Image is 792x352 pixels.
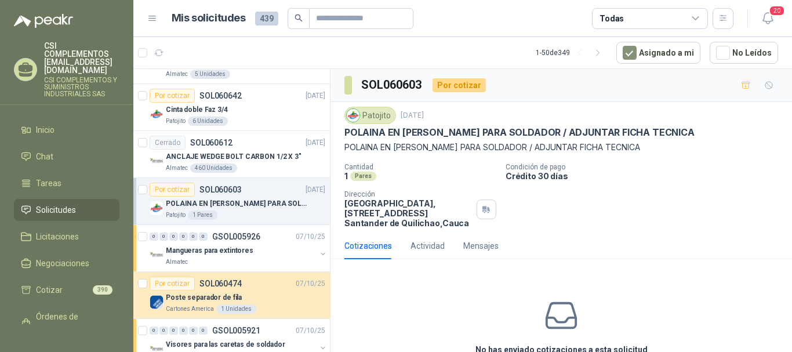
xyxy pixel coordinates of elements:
[344,171,348,181] p: 1
[166,151,301,162] p: ANCLAJE WEDGE BOLT CARBON 1/2 X 3"
[296,278,325,289] p: 07/10/25
[166,198,310,209] p: POLAINA EN [PERSON_NAME] PARA SOLDADOR / ADJUNTAR FICHA TECNICA
[344,198,472,228] p: [GEOGRAPHIC_DATA], [STREET_ADDRESS] Santander de Quilichao , Cauca
[190,70,230,79] div: 5 Unidades
[166,164,188,173] p: Almatec
[172,10,246,27] h1: Mis solicitudes
[216,304,256,314] div: 1 Unidades
[36,177,61,190] span: Tareas
[189,326,198,335] div: 0
[344,239,392,252] div: Cotizaciones
[199,186,242,194] p: SOL060603
[190,139,232,147] p: SOL060612
[179,326,188,335] div: 0
[14,119,119,141] a: Inicio
[199,326,208,335] div: 0
[188,211,217,220] div: 1 Pares
[189,233,198,241] div: 0
[14,172,119,194] a: Tareas
[255,12,278,26] span: 439
[344,190,472,198] p: Dirección
[199,233,208,241] div: 0
[150,154,164,168] img: Company Logo
[166,117,186,126] p: Patojito
[150,277,195,291] div: Por cotizar
[212,326,260,335] p: GSOL005921
[14,14,73,28] img: Logo peakr
[179,233,188,241] div: 0
[344,107,396,124] div: Patojito
[14,306,119,340] a: Órdenes de Compra
[14,279,119,301] a: Cotizar390
[159,326,168,335] div: 0
[188,117,228,126] div: 6 Unidades
[350,172,376,181] div: Pares
[190,164,237,173] div: 460 Unidades
[14,199,119,221] a: Solicitudes
[506,171,787,181] p: Crédito 30 días
[44,42,119,74] p: CSI COMPLEMENTOS [EMAIL_ADDRESS][DOMAIN_NAME]
[600,12,624,25] div: Todas
[93,285,112,295] span: 390
[36,284,63,296] span: Cotizar
[769,5,785,16] span: 20
[347,109,359,122] img: Company Logo
[306,137,325,148] p: [DATE]
[169,326,178,335] div: 0
[150,233,158,241] div: 0
[36,204,76,216] span: Solicitudes
[506,163,787,171] p: Condición de pago
[159,233,168,241] div: 0
[150,136,186,150] div: Cerrado
[296,325,325,336] p: 07/10/25
[36,310,108,336] span: Órdenes de Compra
[166,257,188,267] p: Almatec
[344,141,778,154] p: POLAINA EN [PERSON_NAME] PARA SOLDADOR / ADJUNTAR FICHA TECNICA
[133,131,330,178] a: CerradoSOL060612[DATE] Company LogoANCLAJE WEDGE BOLT CARBON 1/2 X 3"Almatec460 Unidades
[344,163,496,171] p: Cantidad
[410,239,445,252] div: Actividad
[36,150,53,163] span: Chat
[14,146,119,168] a: Chat
[463,239,499,252] div: Mensajes
[133,178,330,225] a: Por cotizarSOL060603[DATE] Company LogoPOLAINA EN [PERSON_NAME] PARA SOLDADOR / ADJUNTAR FICHA TE...
[166,292,242,303] p: Poste separador de fila
[14,252,119,274] a: Negociaciones
[306,184,325,195] p: [DATE]
[757,8,778,29] button: 20
[150,201,164,215] img: Company Logo
[166,339,285,350] p: Visores para las caretas de soldador
[169,233,178,241] div: 0
[166,245,253,256] p: Mangueras para extintores
[344,126,695,139] p: POLAINA EN [PERSON_NAME] PARA SOLDADOR / ADJUNTAR FICHA TECNICA
[296,231,325,242] p: 07/10/25
[433,78,486,92] div: Por cotizar
[306,90,325,101] p: [DATE]
[133,84,330,131] a: Por cotizarSOL060642[DATE] Company LogoCinta doble Faz 3/4Patojito6 Unidades
[199,92,242,100] p: SOL060642
[616,42,700,64] button: Asignado a mi
[361,76,423,94] h3: SOL060603
[295,14,303,22] span: search
[710,42,778,64] button: No Leídos
[36,257,89,270] span: Negociaciones
[44,77,119,97] p: CSI COMPLEMENTOS Y SUMINISTROS INDUSTRIALES SAS
[150,183,195,197] div: Por cotizar
[166,104,228,115] p: Cinta doble Faz 3/4
[36,124,55,136] span: Inicio
[150,89,195,103] div: Por cotizar
[166,70,188,79] p: Almatec
[199,280,242,288] p: SOL060474
[150,230,328,267] a: 0 0 0 0 0 0 GSOL00592607/10/25 Company LogoMangueras para extintoresAlmatec
[166,304,214,314] p: Cartones America
[150,295,164,309] img: Company Logo
[150,248,164,262] img: Company Logo
[536,43,607,62] div: 1 - 50 de 349
[36,230,79,243] span: Licitaciones
[150,107,164,121] img: Company Logo
[401,110,424,121] p: [DATE]
[212,233,260,241] p: GSOL005926
[14,226,119,248] a: Licitaciones
[150,326,158,335] div: 0
[166,211,186,220] p: Patojito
